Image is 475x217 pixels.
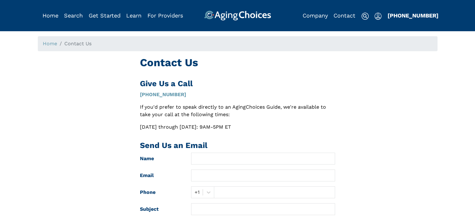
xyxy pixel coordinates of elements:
a: [PHONE_NUMBER] [388,12,438,19]
h2: Give Us a Call [140,79,335,88]
p: If you'd prefer to speak directly to an AgingChoices Guide, we're available to take your call at ... [140,103,335,118]
a: Search [64,12,83,19]
label: Name [135,153,186,165]
label: Phone [135,186,186,198]
a: [PHONE_NUMBER] [140,91,186,97]
a: Get Started [89,12,121,19]
a: Company [303,12,328,19]
h2: Send Us an Email [140,141,335,150]
label: Subject [135,203,186,215]
nav: breadcrumb [38,36,438,51]
p: [DATE] through [DATE]: 9AM-5PM ET [140,123,335,131]
a: Home [43,41,57,47]
a: For Providers [147,12,183,19]
img: search-icon.svg [361,12,369,20]
a: Contact [334,12,355,19]
img: AgingChoices [204,11,271,21]
h1: Contact Us [140,56,335,69]
div: Popover trigger [374,11,382,21]
label: Email [135,170,186,181]
a: Home [42,12,58,19]
img: user-icon.svg [374,12,382,20]
a: Learn [126,12,141,19]
div: Popover trigger [64,11,83,21]
span: Contact Us [64,41,92,47]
